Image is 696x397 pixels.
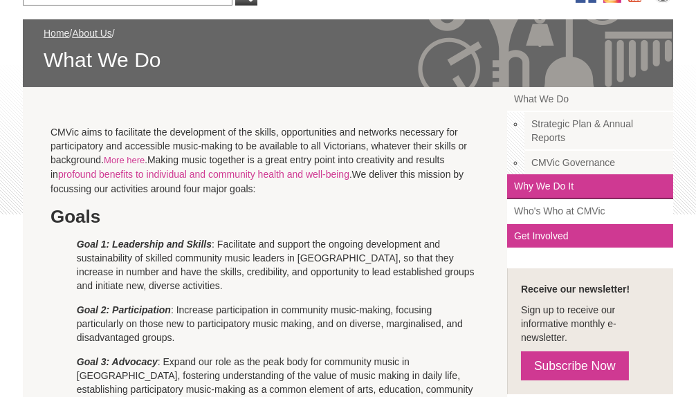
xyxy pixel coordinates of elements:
[77,303,479,344] p: : Increase participation in community music-making, focusing particularly on those new to partici...
[51,206,479,227] h2: Goals
[524,151,673,174] a: CMVic Governance
[77,304,171,315] em: Goal 2: Participation
[72,28,112,39] a: About Us
[44,26,652,73] div: / /
[349,169,352,180] span: .
[521,284,630,295] strong: Receive our newsletter!
[507,199,673,224] a: Who's Who at CMVic
[58,169,349,180] a: profound benefits to individual and community health and well-being
[521,351,629,380] a: Subscribe Now
[145,155,147,165] span: .
[77,239,212,250] em: Goal 1: Leadership and Skills
[507,87,673,112] a: What We Do
[44,47,652,73] span: What We Do
[507,224,673,248] a: Get Involved
[77,356,158,367] em: Goal 3: Advocacy
[507,174,673,199] a: Why We Do It
[104,155,145,165] a: More here
[521,303,659,344] p: Sign up to receive our informative monthly e-newsletter.
[44,28,69,39] a: Home
[524,112,673,151] a: Strategic Plan & Annual Reports
[77,237,479,293] p: : Facilitate and support the ongoing development and sustainability of skilled community music le...
[51,125,479,196] p: CMVic aims to facilitate the development of the skills, opportunities and networks necessary for ...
